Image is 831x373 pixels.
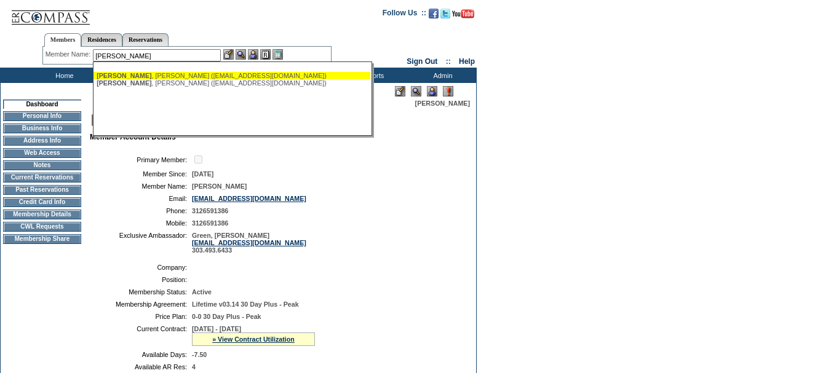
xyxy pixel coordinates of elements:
[3,160,81,170] td: Notes
[192,195,306,202] a: [EMAIL_ADDRESS][DOMAIN_NAME]
[95,264,187,271] td: Company:
[192,170,213,178] span: [DATE]
[192,232,306,254] span: Green, [PERSON_NAME] 303.493.6433
[383,7,426,22] td: Follow Us ::
[89,107,335,132] img: pgTtlDashboard.gif
[192,207,228,214] span: 3126591386
[192,351,207,358] span: -7.50
[90,133,176,141] b: Member Account Details
[97,72,151,79] span: [PERSON_NAME]
[452,9,474,18] img: Subscribe to our YouTube Channel
[95,195,187,202] td: Email:
[452,12,474,20] a: Subscribe to our YouTube Channel
[212,336,295,343] a: » View Contract Utilization
[459,57,475,66] a: Help
[248,49,258,60] img: Impersonate
[440,9,450,18] img: Follow us on Twitter
[95,219,187,227] td: Mobile:
[411,86,421,96] img: View Mode
[407,57,437,66] a: Sign Out
[3,185,81,195] td: Past Reservations
[3,197,81,207] td: Credit Card Info
[28,68,98,83] td: Home
[429,9,439,18] img: Become our fan on Facebook
[192,313,261,320] span: 0-0 30 Day Plus - Peak
[415,100,470,107] span: [PERSON_NAME]
[406,68,477,83] td: Admin
[192,325,241,332] span: [DATE] - [DATE]
[443,86,453,96] img: Log Concern/Member Elevation
[3,100,81,109] td: Dashboard
[3,222,81,232] td: CWL Requests
[3,136,81,146] td: Address Info
[95,300,187,308] td: Membership Agreement:
[429,12,439,20] a: Become our fan on Facebook
[427,86,437,96] img: Impersonate
[272,49,283,60] img: b_calculator.gif
[440,12,450,20] a: Follow us on Twitter
[446,57,451,66] span: ::
[3,234,81,244] td: Membership Share
[95,170,187,178] td: Member Since:
[192,300,299,308] span: Lifetime v03.14 30 Day Plus - Peak
[95,351,187,358] td: Available Days:
[97,72,367,79] div: , [PERSON_NAME] ([EMAIL_ADDRESS][DOMAIN_NAME])
[95,313,187,320] td: Price Plan:
[192,363,196,371] span: 4
[3,148,81,158] td: Web Access
[3,111,81,121] td: Personal Info
[95,363,187,371] td: Available AR Res:
[97,79,367,87] div: , [PERSON_NAME] ([EMAIL_ADDRESS][DOMAIN_NAME])
[236,49,246,60] img: View
[95,154,187,165] td: Primary Member:
[95,183,187,190] td: Member Name:
[122,33,169,46] a: Reservations
[223,49,234,60] img: b_edit.gif
[192,239,306,246] a: [EMAIL_ADDRESS][DOMAIN_NAME]
[95,325,187,346] td: Current Contract:
[260,49,271,60] img: Reservations
[97,79,151,87] span: [PERSON_NAME]
[192,219,228,227] span: 3126591386
[3,210,81,219] td: Membership Details
[192,183,247,190] span: [PERSON_NAME]
[95,276,187,283] td: Position:
[46,49,93,60] div: Member Name:
[95,232,187,254] td: Exclusive Ambassador:
[95,288,187,296] td: Membership Status:
[95,207,187,214] td: Phone:
[3,173,81,183] td: Current Reservations
[192,288,212,296] span: Active
[81,33,122,46] a: Residences
[3,124,81,133] td: Business Info
[44,33,82,47] a: Members
[395,86,405,96] img: Edit Mode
